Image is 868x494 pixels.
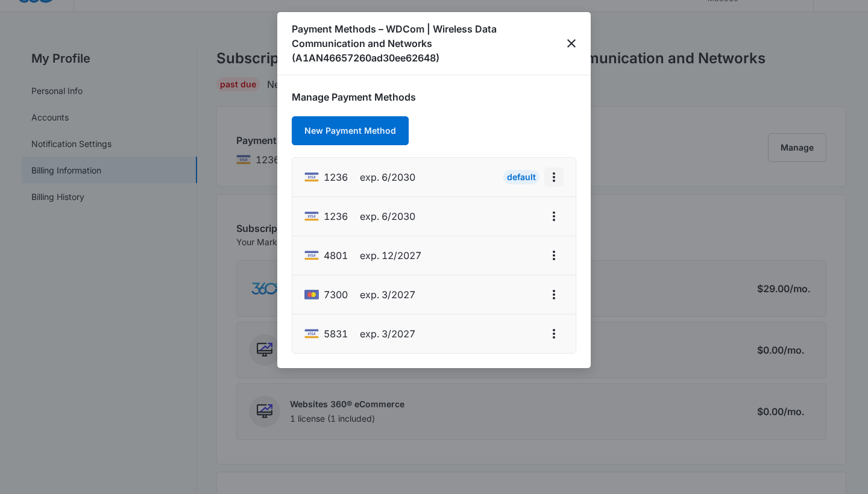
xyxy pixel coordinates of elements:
span: exp. 3/2027 [360,327,415,341]
span: brandLabels.mastercard ending with [324,287,348,302]
span: brandLabels.visa ending with [324,248,348,263]
h1: Manage Payment Methods [292,90,576,104]
button: actions.viewMore [544,167,564,187]
span: exp. 6/2030 [360,170,415,184]
button: actions.viewMore [544,285,564,304]
div: Default [503,170,539,184]
span: exp. 6/2030 [360,209,415,224]
button: actions.viewMore [544,324,564,343]
button: actions.viewMore [544,246,564,265]
span: brandLabels.visa ending with [324,170,348,184]
button: New Payment Method [292,116,409,145]
span: exp. 12/2027 [360,248,421,263]
button: actions.viewMore [544,207,564,226]
span: brandLabels.visa ending with [324,209,348,224]
span: exp. 3/2027 [360,287,415,302]
h1: Payment Methods – WDCom | Wireless Data Communication and Networks (A1AN46657260ad30ee62648) [292,22,566,65]
button: close [566,36,576,51]
span: brandLabels.visa ending with [324,327,348,341]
